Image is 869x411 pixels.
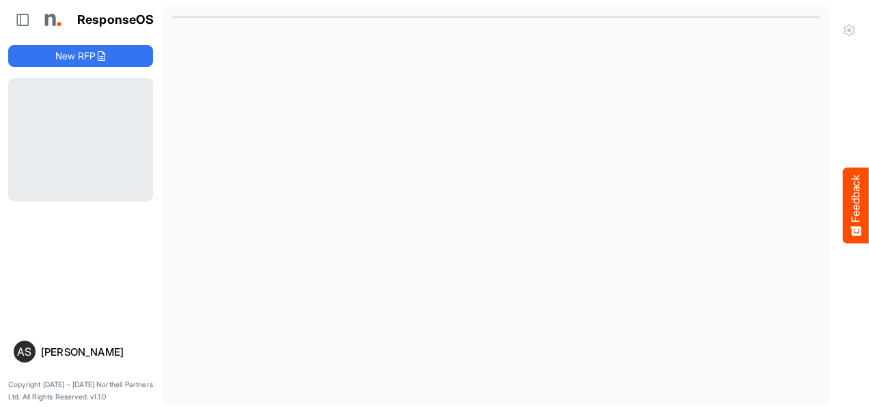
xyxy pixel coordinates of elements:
div: Loading... [8,78,153,201]
h1: ResponseOS [77,13,154,27]
button: New RFP [8,45,153,67]
p: Copyright [DATE] - [DATE] Northell Partners Ltd. All Rights Reserved. v1.1.0 [8,379,153,403]
span: AS [17,346,31,357]
img: Northell [38,6,65,33]
button: Feedback [843,168,869,244]
div: [PERSON_NAME] [41,347,148,357]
